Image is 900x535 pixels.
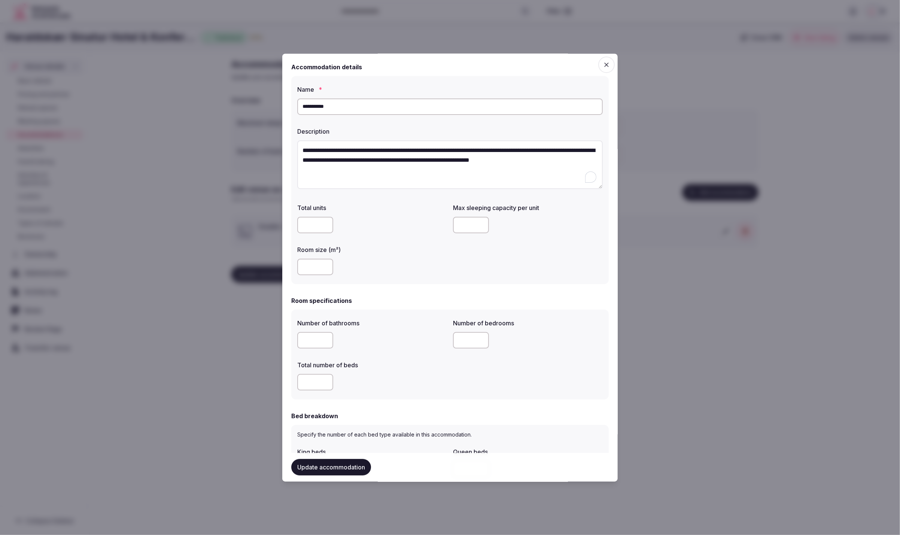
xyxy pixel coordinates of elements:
h2: Room specifications [291,297,352,306]
label: Name [297,86,603,92]
label: Room size (m²) [297,247,447,253]
h2: Accommodation details [291,63,362,72]
label: Number of bedrooms [453,320,603,326]
button: Update accommodation [291,459,371,475]
label: Max sleeping capacity per unit [453,205,603,211]
label: Total units [297,205,447,211]
label: Queen beds [453,449,603,455]
label: Description [297,128,603,134]
p: Specify the number of each bed type available in this accommodation. [297,431,603,439]
label: King beds [297,449,447,455]
textarea: To enrich screen reader interactions, please activate Accessibility in Grammarly extension settings [297,140,603,189]
label: Number of bathrooms [297,320,447,326]
label: Total number of beds [297,362,447,368]
h2: Bed breakdown [291,412,338,421]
